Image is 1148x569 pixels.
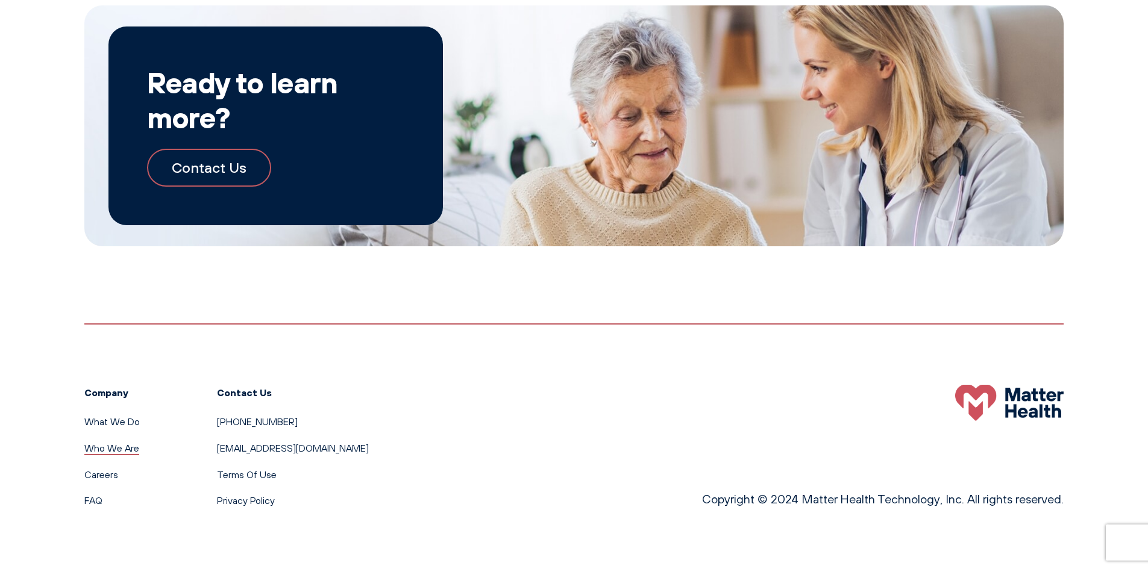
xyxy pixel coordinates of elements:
a: Contact Us [147,149,271,186]
h3: Company [84,385,140,400]
a: [PHONE_NUMBER] [217,415,298,428]
p: Copyright © 2024 Matter Health Technology, Inc. All rights reserved. [702,490,1064,509]
a: FAQ [84,494,102,506]
a: Careers [84,468,118,480]
h3: Contact Us [217,385,369,400]
a: Terms Of Use [217,468,277,480]
a: Privacy Policy [217,494,275,506]
a: Who We Are [84,442,139,454]
a: What We Do [84,415,140,428]
a: [EMAIL_ADDRESS][DOMAIN_NAME] [217,442,369,454]
h2: Ready to learn more? [147,65,404,134]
